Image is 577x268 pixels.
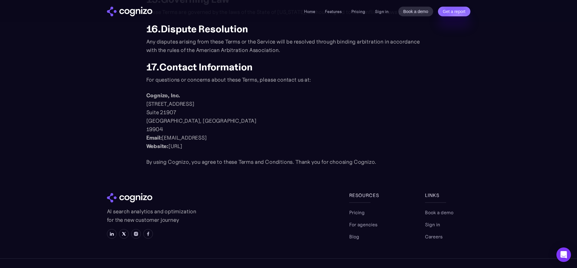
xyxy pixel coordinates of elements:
[146,76,431,84] p: For questions or concerns about these Terms, please contact us at:
[425,233,443,240] a: Careers
[146,134,162,141] strong: Email:
[556,247,571,262] div: Open Intercom Messenger
[107,7,152,16] a: home
[146,62,431,73] h2: 17.
[438,7,470,16] a: Get a report
[351,9,365,14] a: Pricing
[146,24,431,34] h2: 16.
[349,221,377,228] a: For agencies
[425,209,453,216] a: Book a demo
[375,8,389,15] a: Sign in
[425,221,440,228] a: Sign in
[107,207,198,224] p: AI search analytics and optimization for the new customer journey
[398,7,433,16] a: Book a demo
[146,143,169,150] strong: Website:
[107,7,152,16] img: cognizo logo
[159,61,253,73] strong: Contact Information
[304,9,315,14] a: Home
[161,23,248,35] strong: Dispute Resolution
[349,209,365,216] a: Pricing
[325,9,342,14] a: Features
[146,91,431,150] p: [STREET_ADDRESS] Suite 21907 [GEOGRAPHIC_DATA], [GEOGRAPHIC_DATA] 19904 ‍ [EMAIL_ADDRESS] [URL]
[146,37,431,54] p: Any disputes arising from these Terms or the Service will be resolved through binding arbitration...
[109,231,114,236] img: LinkedIn icon
[121,231,126,236] img: X icon
[146,92,181,99] strong: Cognizo, Inc.
[349,192,395,199] div: Resources
[349,233,359,240] a: Blog
[107,193,152,203] img: cognizo logo
[146,158,431,166] p: By using Cognizo, you agree to these Terms and Conditions. Thank you for choosing Cognizo.
[425,192,470,199] div: links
